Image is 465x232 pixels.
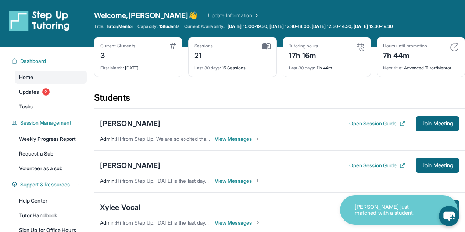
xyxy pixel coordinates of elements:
button: Open Session Guide [349,120,405,127]
div: Current Students [100,43,135,49]
span: Session Management [20,119,71,126]
span: Last 30 days : [194,65,221,71]
span: Home [19,74,33,81]
span: [DATE] 15:00-19:30, [DATE] 12:30-18:00, [DATE] 12:30-14:30, [DATE] 12:30-19:30 [228,24,393,29]
button: Session Management [17,119,82,126]
div: Hours until promotion [383,43,427,49]
span: View Messages [215,135,261,143]
span: 2 [42,88,50,96]
div: Advanced Tutor/Mentor [383,61,459,71]
a: Update Information [208,12,260,19]
img: Chevron-Right [255,220,261,226]
span: Dashboard [20,57,46,65]
a: Volunteer as a sub [15,162,87,175]
img: card [262,43,271,50]
img: Chevron-Right [255,178,261,184]
a: Weekly Progress Report [15,132,87,146]
span: First Match : [100,65,124,71]
img: logo [9,10,70,31]
div: Xylee Vocal [100,202,140,213]
span: Welcome, [PERSON_NAME] 👋 [94,10,198,21]
div: [PERSON_NAME] [100,118,160,129]
span: Admin : [100,136,116,142]
p: [PERSON_NAME] just matched with a student! [355,204,428,216]
a: [DATE] 15:00-19:30, [DATE] 12:30-18:00, [DATE] 12:30-14:30, [DATE] 12:30-19:30 [226,24,394,29]
div: 17h 16m [289,49,318,61]
span: Join Meeting [422,121,453,126]
img: card [169,43,176,49]
div: 15 Sessions [194,61,270,71]
span: Join Meeting [422,163,453,168]
span: Tutor/Mentor [106,24,133,29]
button: chat-button [439,206,459,226]
span: Admin : [100,219,116,226]
span: 1 Students [159,24,180,29]
span: Admin : [100,178,116,184]
span: Last 30 days : [289,65,315,71]
div: 7h 44m [383,49,427,61]
img: Chevron Right [252,12,260,19]
span: Title: [94,24,104,29]
div: 21 [194,49,213,61]
a: Tasks [15,100,87,113]
span: Capacity: [137,24,158,29]
div: Tutoring hours [289,43,318,49]
button: Open Session Guide [349,162,405,169]
button: Support & Resources [17,181,82,188]
button: Dashboard [17,57,82,65]
span: Tasks [19,103,33,110]
img: Chevron-Right [255,136,261,142]
a: Tutor Handbook [15,209,87,222]
img: card [356,43,365,52]
button: Join Meeting [416,158,459,173]
div: Students [94,92,465,108]
div: Sessions [194,43,213,49]
button: Join Meeting [416,116,459,131]
div: 3 [100,49,135,61]
a: Updates2 [15,85,87,99]
div: [DATE] [100,61,176,71]
span: Next title : [383,65,403,71]
span: Updates [19,88,39,96]
img: card [450,43,459,52]
div: 11h 44m [289,61,365,71]
span: View Messages [215,177,261,185]
span: Current Availability: [184,24,225,29]
div: [PERSON_NAME] [100,160,160,171]
span: View Messages [215,219,261,226]
span: Support & Resources [20,181,70,188]
a: Help Center [15,194,87,207]
a: Request a Sub [15,147,87,160]
a: Home [15,71,87,84]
